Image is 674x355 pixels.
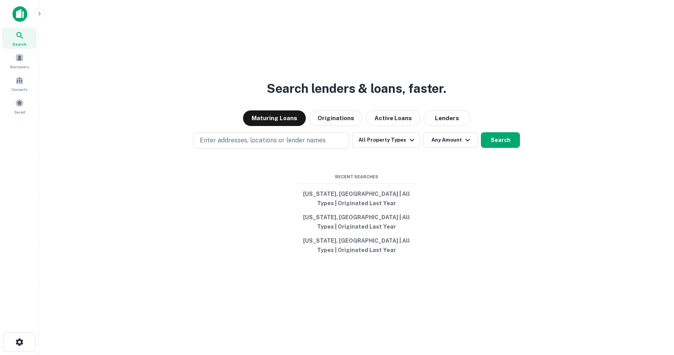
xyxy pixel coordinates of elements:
[424,110,470,126] button: Lenders
[298,174,415,180] span: Recent Searches
[352,132,420,148] button: All Property Types
[12,41,27,47] span: Search
[2,50,37,71] a: Borrowers
[298,234,415,257] button: [US_STATE], [GEOGRAPHIC_DATA] | All Types | Originated Last Year
[243,110,306,126] button: Maturing Loans
[2,96,37,117] a: Saved
[267,79,446,98] h3: Search lenders & loans, faster.
[14,109,25,115] span: Saved
[12,86,27,92] span: Contacts
[2,73,37,94] a: Contacts
[481,132,520,148] button: Search
[2,28,37,49] a: Search
[423,132,478,148] button: Any Amount
[193,132,349,149] button: Enter addresses, locations or lender names
[12,6,27,22] img: capitalize-icon.png
[635,268,674,305] iframe: Chat Widget
[366,110,420,126] button: Active Loans
[200,136,326,145] p: Enter addresses, locations or lender names
[10,64,29,70] span: Borrowers
[298,187,415,210] button: [US_STATE], [GEOGRAPHIC_DATA] | All Types | Originated Last Year
[298,210,415,234] button: [US_STATE], [GEOGRAPHIC_DATA] | All Types | Originated Last Year
[309,110,363,126] button: Originations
